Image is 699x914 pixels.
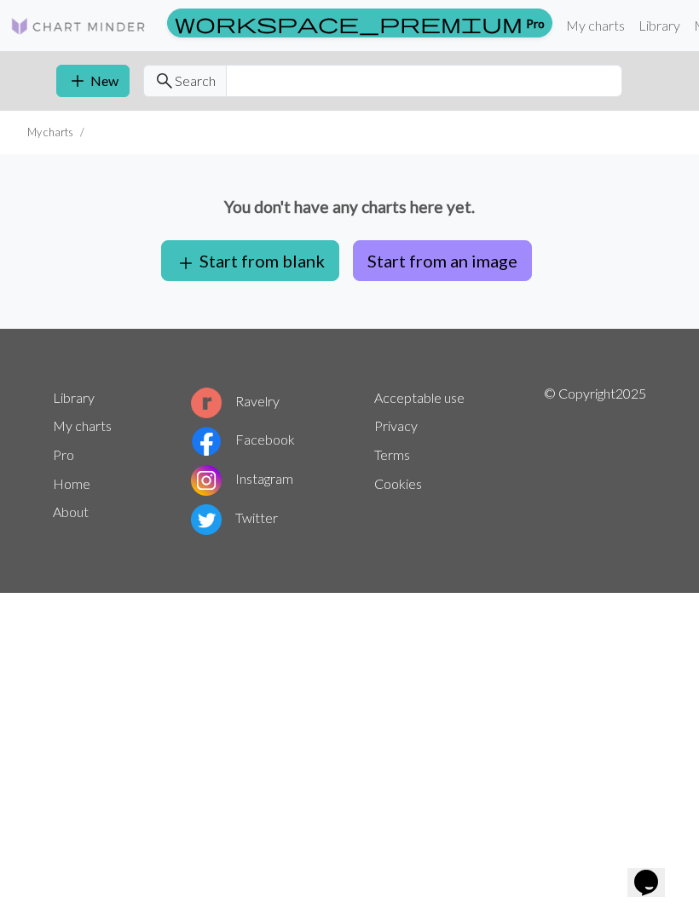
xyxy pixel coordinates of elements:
a: Facebook [191,431,295,447]
iframe: chat widget [627,846,682,897]
a: Ravelry [191,393,280,409]
img: Logo [10,16,147,37]
a: Acceptable use [374,389,465,405]
a: Cookies [374,475,422,491]
button: Start from an image [353,240,532,281]
img: Twitter logo [191,504,222,535]
a: Start from an image [346,250,539,267]
a: Twitter [191,509,278,526]
a: My charts [559,9,632,43]
a: Library [53,389,95,405]
a: Pro [53,446,74,463]
a: My charts [53,417,112,434]
img: Facebook logo [191,426,222,457]
span: Search [175,71,216,91]
p: © Copyright 2025 [544,383,646,538]
a: Home [53,475,90,491]
button: Start from blank [161,240,339,281]
li: My charts [27,124,73,141]
a: Terms [374,446,410,463]
a: Privacy [374,417,418,434]
span: search [154,69,175,93]
a: About [53,503,89,520]
span: add [176,251,196,275]
span: add [67,69,88,93]
span: workspace_premium [175,11,523,35]
a: Library [632,9,687,43]
button: New [56,65,130,97]
a: Instagram [191,470,293,486]
img: Instagram logo [191,465,222,496]
img: Ravelry logo [191,388,222,418]
a: Pro [167,9,552,37]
